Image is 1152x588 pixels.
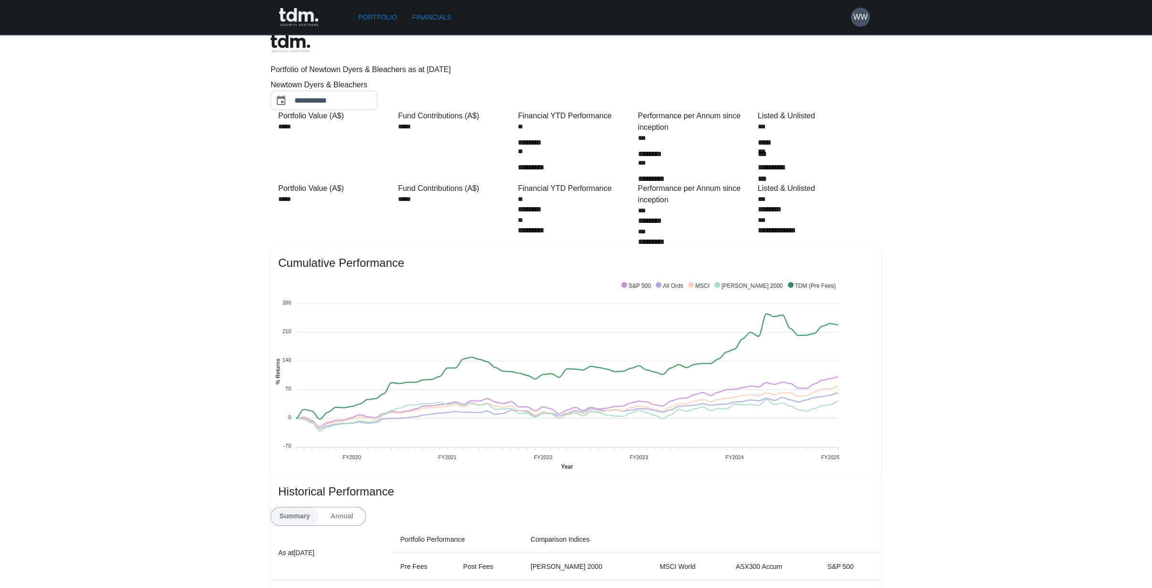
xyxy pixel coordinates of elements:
span: TDM (Pre Fees) [788,283,836,289]
p: As at [DATE] [278,547,385,558]
th: ASX300 Accum [728,553,820,580]
tspan: 140 [283,357,291,362]
span: Cumulative Performance [278,255,874,271]
div: Fund Contributions (A$) [398,110,514,122]
th: S&P 500 [820,553,881,580]
span: MSCI [688,283,710,289]
th: Comparison Indices [523,526,881,553]
div: text alignment [271,507,366,526]
th: Post Fees [456,553,523,580]
h6: WW [853,11,868,23]
tspan: -70 [283,443,291,449]
tspan: 0 [288,414,291,420]
p: Portfolio of Newtown Dyers & Bleachers as at [DATE] [271,64,881,75]
tspan: 70 [285,386,291,391]
div: Financial YTD Performance [518,110,634,122]
th: MSCI World [652,553,728,580]
span: All Ords [656,283,683,289]
div: Performance per Annum since inception [638,110,754,133]
tspan: FY2022 [534,454,553,460]
div: Listed & Unlisted [758,110,874,122]
button: Annual [318,507,366,525]
div: Newtown Dyers & Bleachers [271,79,414,91]
tspan: FY2021 [438,454,457,460]
tspan: 280 [283,299,291,305]
div: Financial YTD Performance [518,183,634,194]
div: Performance per Annum since inception [638,183,754,206]
div: Fund Contributions (A$) [398,183,514,194]
span: S&P 500 [621,283,651,289]
tspan: FY2023 [629,454,648,460]
button: WW [851,8,870,27]
th: Portfolio Performance [393,526,523,553]
div: Listed & Unlisted [758,183,874,194]
tspan: FY2025 [821,454,840,460]
a: Financials [408,9,455,26]
div: Portfolio Value (A$) [278,110,394,122]
text: % Returns [275,358,281,384]
button: Choose date, selected date is Aug 31, 2025 [272,91,291,110]
span: [PERSON_NAME] 2000 [714,283,783,289]
div: Portfolio Value (A$) [278,183,394,194]
span: Historical Performance [278,484,874,499]
th: [PERSON_NAME] 2000 [523,553,652,580]
tspan: FY2020 [343,454,361,460]
a: Portfolio [355,9,401,26]
text: Year [561,463,574,470]
tspan: 210 [283,328,291,334]
th: Pre Fees [393,553,456,580]
tspan: FY2024 [725,454,744,460]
